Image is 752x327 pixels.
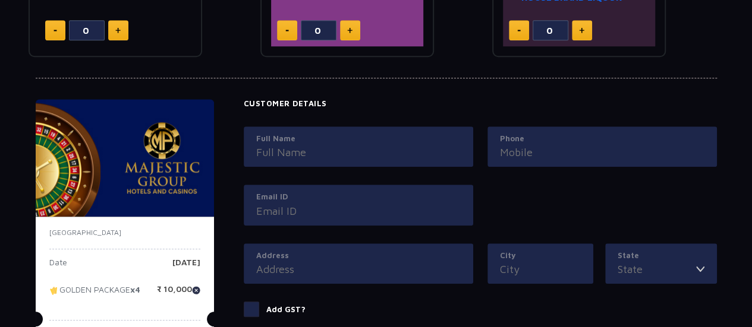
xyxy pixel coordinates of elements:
[115,27,121,33] img: plus
[256,133,461,145] label: Full Name
[256,261,461,277] input: Address
[618,250,704,262] label: State
[256,250,461,262] label: Address
[49,285,59,296] img: tikcet
[256,191,461,203] label: Email ID
[579,27,584,33] img: plus
[500,250,581,262] label: City
[172,258,200,276] p: [DATE]
[266,304,306,316] p: Add GST?
[54,30,57,31] img: minus
[618,261,696,277] input: State
[244,99,717,109] h4: Customer Details
[130,284,140,294] strong: x4
[49,258,67,276] p: Date
[36,99,214,217] img: majesticPride-banner
[256,144,461,160] input: Full Name
[500,144,704,160] input: Mobile
[696,261,704,277] img: toggler icon
[49,285,140,303] p: GOLDEN PACKAGE
[347,27,353,33] img: plus
[157,285,200,303] p: ₹ 10,000
[256,203,461,219] input: Email ID
[517,30,521,31] img: minus
[500,261,581,277] input: City
[49,227,200,238] p: [GEOGRAPHIC_DATA]
[500,133,704,145] label: Phone
[285,30,289,31] img: minus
